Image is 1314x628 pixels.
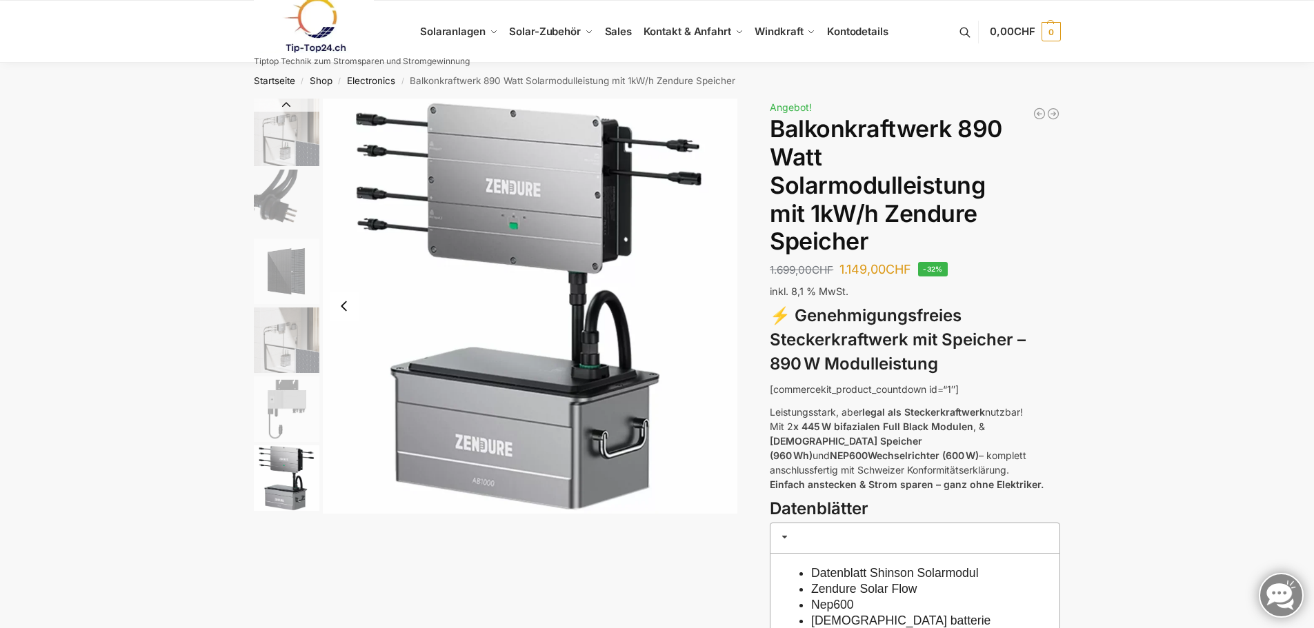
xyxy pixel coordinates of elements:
[770,382,1060,396] p: [commercekit_product_countdown id=“1″]
[504,1,599,63] a: Solar-Zubehör
[918,262,948,276] span: -32%
[644,25,731,38] span: Kontakt & Anfahrt
[811,566,979,580] a: Datenblatt Shinson Solarmodul
[254,239,319,304] img: Maysun
[310,75,332,86] a: Shop
[295,76,310,87] span: /
[1033,107,1046,121] a: Balkonkraftwerk 890 Watt Solarmodulleistung mit 2kW/h Zendure Speicher
[811,582,917,596] a: Zendure Solar Flow
[990,25,1035,38] span: 0,00
[1042,22,1061,41] span: 0
[637,1,749,63] a: Kontakt & Anfahrt
[250,443,319,512] li: 6 / 6
[395,76,410,87] span: /
[839,262,911,276] bdi: 1.149,00
[770,478,1044,490] strong: Einfach anstecken & Strom sparen – ganz ohne Elektriker.
[886,262,911,276] span: CHF
[770,285,848,297] span: inkl. 8,1 % MwSt.
[330,292,359,321] button: Previous slide
[254,57,470,65] p: Tiptop Technik zum Stromsparen und Stromgewinnung
[793,421,973,432] strong: x 445 W bifazialen Full Black Modulen
[254,170,319,235] img: Anschlusskabel-3meter_schweizer-stecker
[822,1,894,63] a: Kontodetails
[770,304,1060,376] h3: ⚡ Genehmigungsfreies Steckerkraftwerk mit Speicher – 890 W Modulleistung
[862,406,985,418] strong: legal als Steckerkraftwerk
[347,75,395,86] a: Electronics
[812,263,833,276] span: CHF
[254,307,319,373] img: Zendure-solar-flow-Batteriespeicher für Balkonkraftwerke
[770,405,1060,492] p: Leistungsstark, aber nutzbar! Mit 2 , & und – komplett anschlussfertig mit Schweizer Konformitäts...
[250,99,319,168] li: 1 / 6
[749,1,822,63] a: Windkraft
[250,168,319,236] li: 2 / 6
[811,598,854,611] a: Nep600
[1014,25,1035,38] span: CHF
[827,25,888,38] span: Kontodetails
[770,497,1060,521] h3: Datenblätter
[755,25,803,38] span: Windkraft
[323,99,738,514] li: 6 / 6
[254,98,319,112] button: Previous slide
[770,101,812,113] span: Angebot!
[254,99,319,166] img: Zendure-solar-flow-Batteriespeicher für Balkonkraftwerke
[990,11,1060,52] a: 0,00CHF 0
[332,76,347,87] span: /
[420,25,486,38] span: Solaranlagen
[250,374,319,443] li: 5 / 6
[1046,107,1060,121] a: Steckerkraftwerk mit 4 KW Speicher und 8 Solarmodulen mit 3600 Watt
[250,236,319,305] li: 3 / 6
[770,263,833,276] bdi: 1.699,00
[770,115,1060,256] h1: Balkonkraftwerk 890 Watt Solarmodulleistung mit 1kW/h Zendure Speicher
[323,99,738,514] img: Zendure-Solaflow
[509,25,581,38] span: Solar-Zubehör
[605,25,633,38] span: Sales
[229,63,1085,99] nav: Breadcrumb
[770,435,922,461] strong: [DEMOGRAPHIC_DATA] Speicher (960 Wh)
[254,445,319,511] img: Zendure-Solaflow
[830,449,979,461] strong: NEP600Wechselrichter (600 W)
[254,75,295,86] a: Startseite
[250,305,319,374] li: 4 / 6
[599,1,637,63] a: Sales
[254,376,319,442] img: nep-microwechselrichter-600w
